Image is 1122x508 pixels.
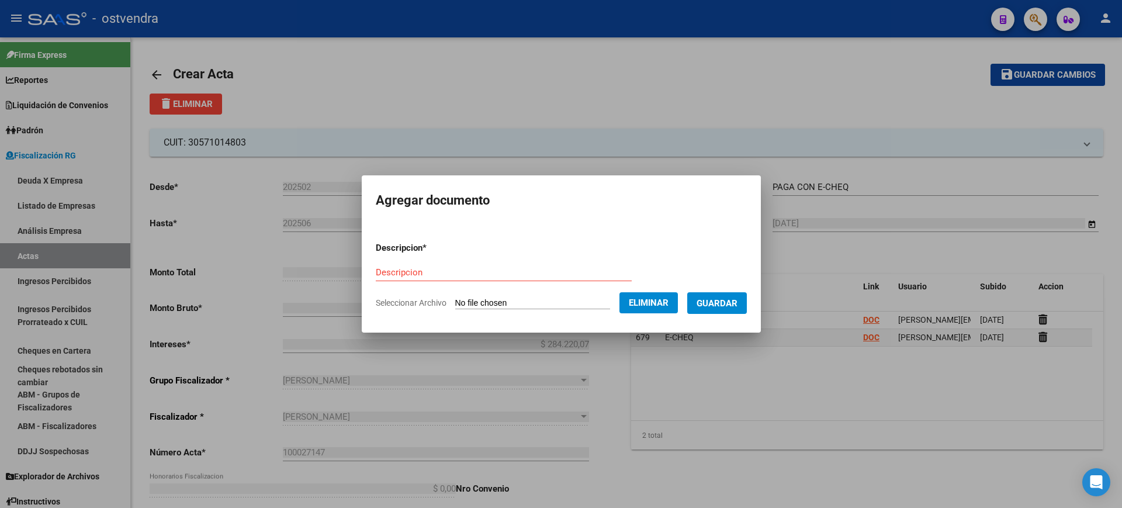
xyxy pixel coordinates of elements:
p: Descripcion [376,241,487,255]
span: Seleccionar Archivo [376,298,446,307]
span: Guardar [697,298,737,309]
div: Open Intercom Messenger [1082,468,1110,496]
h2: Agregar documento [376,189,747,212]
button: Guardar [687,292,747,314]
span: Eliminar [629,298,669,308]
button: Eliminar [619,292,678,313]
